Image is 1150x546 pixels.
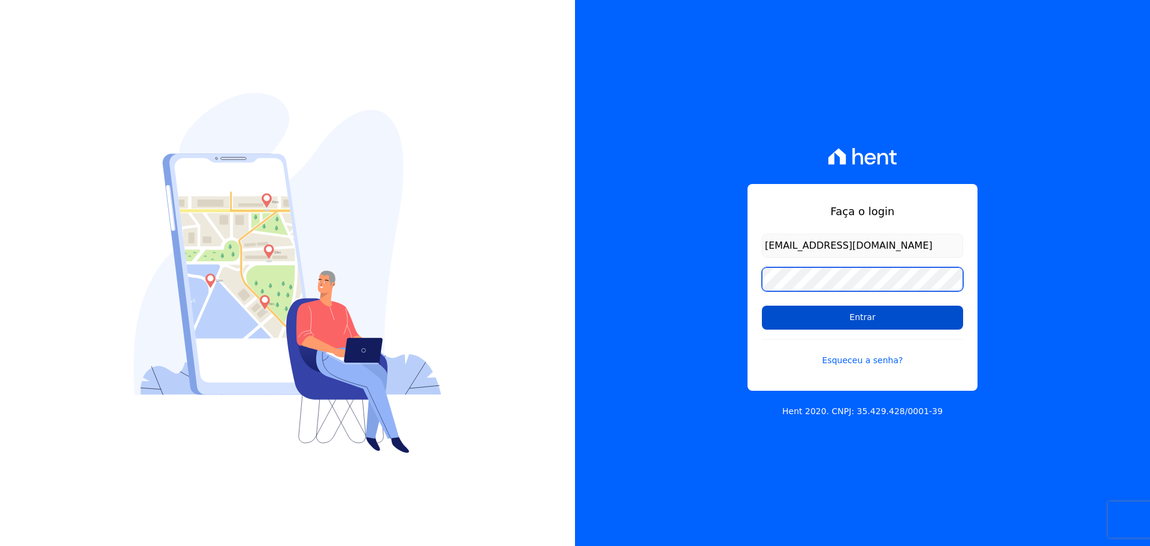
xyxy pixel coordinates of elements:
[762,339,963,367] a: Esqueceu a senha?
[782,405,943,418] p: Hent 2020. CNPJ: 35.429.428/0001-39
[762,234,963,258] input: Email
[134,93,441,453] img: Login
[762,203,963,219] h1: Faça o login
[762,306,963,330] input: Entrar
